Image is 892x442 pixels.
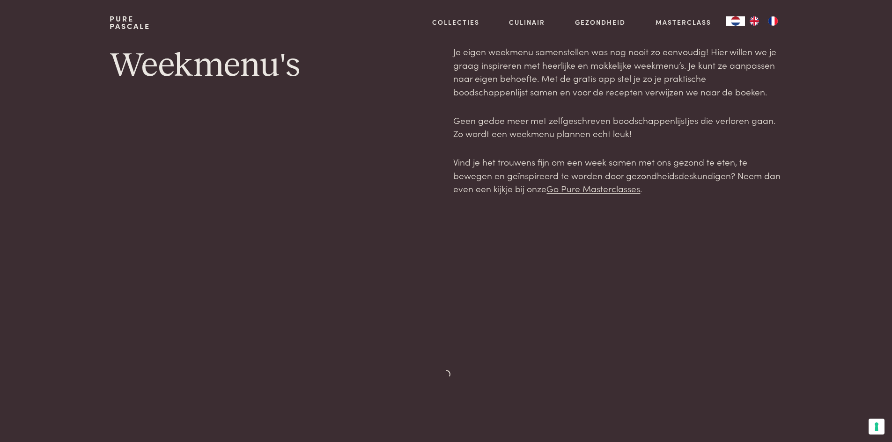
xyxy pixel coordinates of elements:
a: NL [726,16,745,26]
a: Masterclass [656,17,711,27]
a: FR [764,16,782,26]
p: Je eigen weekmenu samenstellen was nog nooit zo eenvoudig! Hier willen we je graag inspireren met... [453,45,782,99]
p: Geen gedoe meer met zelfgeschreven boodschappenlijstjes die verloren gaan. Zo wordt een weekmenu ... [453,114,782,140]
h1: Weekmenu's [110,45,438,87]
div: Language [726,16,745,26]
a: PurePascale [110,15,150,30]
a: Go Pure Masterclasses [546,182,640,195]
a: Culinair [509,17,545,27]
button: Uw voorkeuren voor toestemming voor trackingtechnologieën [869,419,885,435]
a: EN [745,16,764,26]
aside: Language selected: Nederlands [726,16,782,26]
a: Collecties [432,17,479,27]
p: Vind je het trouwens fijn om een week samen met ons gezond te eten, te bewegen en geïnspireerd te... [453,155,782,196]
a: Gezondheid [575,17,626,27]
ul: Language list [745,16,782,26]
